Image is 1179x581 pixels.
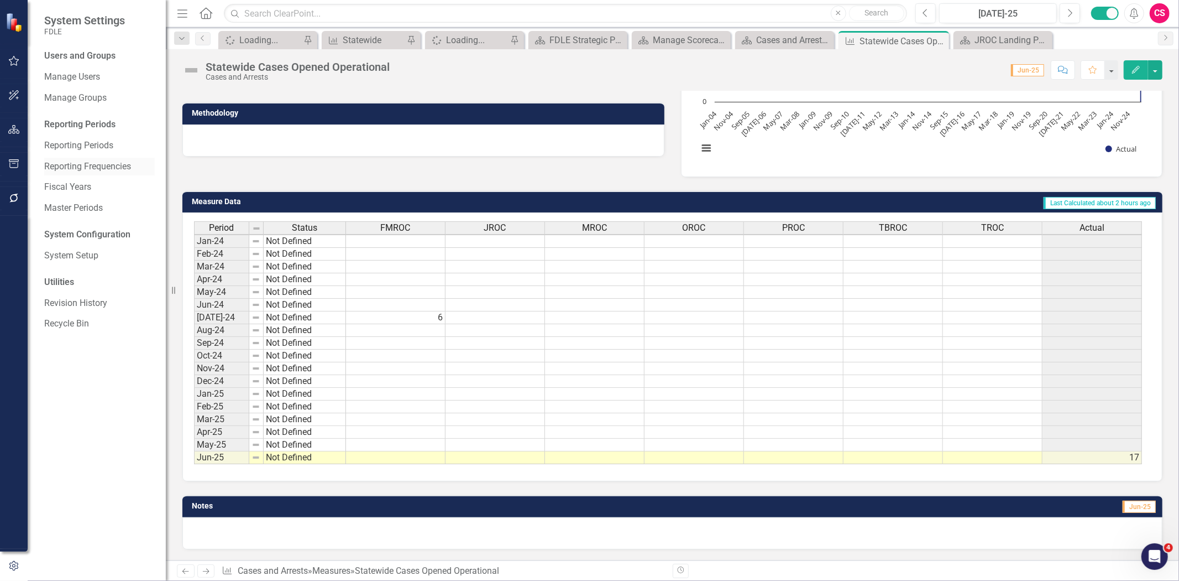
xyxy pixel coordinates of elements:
td: Not Defined [264,324,346,337]
img: 8DAGhfEEPCf229AAAAAElFTkSuQmCC [252,224,261,233]
text: Sep-05 [729,109,751,132]
div: Users and Groups [44,50,155,63]
a: Loading... [428,33,507,47]
text: Sep-20 [1026,109,1049,132]
text: Actual [1116,144,1136,154]
div: FDLE Strategic Plan [549,33,625,47]
td: Not Defined [264,439,346,452]
span: Jun-25 [1011,64,1044,76]
td: Not Defined [264,273,346,286]
td: Not Defined [264,413,346,426]
text: [DATE]-16 [937,109,966,138]
td: Not Defined [264,312,346,324]
img: Not Defined [182,61,200,79]
img: 8DAGhfEEPCf229AAAAAElFTkSuQmCC [251,250,260,258]
td: Not Defined [264,426,346,439]
span: OROC [683,223,706,233]
img: 8DAGhfEEPCf229AAAAAElFTkSuQmCC [251,300,260,309]
td: Not Defined [264,337,346,350]
td: Not Defined [264,235,346,248]
img: 8DAGhfEEPCf229AAAAAElFTkSuQmCC [251,351,260,360]
td: Not Defined [264,299,346,312]
img: 8DAGhfEEPCf229AAAAAElFTkSuQmCC [251,262,260,271]
td: Not Defined [264,375,346,388]
td: May-24 [194,286,249,299]
td: Not Defined [264,350,346,362]
text: [DATE]-11 [838,109,867,138]
span: PROC [782,223,805,233]
td: Not Defined [264,286,346,299]
span: 4 [1164,543,1173,552]
a: Fiscal Years [44,181,155,194]
a: Cases and Arrests [238,566,308,576]
iframe: Intercom live chat [1141,543,1168,570]
td: Jan-24 [194,235,249,248]
img: 8DAGhfEEPCf229AAAAAElFTkSuQmCC [251,453,260,462]
small: FDLE [44,27,125,36]
img: 8DAGhfEEPCf229AAAAAElFTkSuQmCC [251,415,260,424]
td: Feb-25 [194,401,249,413]
div: Cases and Arrests Dashboard [756,33,831,47]
td: Jun-25 [194,452,249,464]
span: FMROC [381,223,411,233]
span: TBROC [879,223,907,233]
text: Jan-24 [1093,108,1115,131]
a: Manage Scorecards [635,33,728,47]
img: 8DAGhfEEPCf229AAAAAElFTkSuQmCC [251,237,260,246]
text: [DATE]-06 [738,109,768,138]
td: 17 [1042,452,1142,464]
td: Apr-25 [194,426,249,439]
a: System Setup [44,250,155,262]
td: 6 [346,312,446,324]
text: Jan-04 [696,108,719,131]
div: Reporting Periods [44,118,155,131]
td: Jan-25 [194,388,249,401]
text: Nov-09 [811,109,834,132]
div: Statewide [343,33,404,47]
a: Revision History [44,297,155,310]
td: Feb-24 [194,248,249,261]
div: Manage Scorecards [653,33,728,47]
text: [DATE]-21 [1036,109,1066,138]
div: Statewide Cases Opened Operational [206,61,390,73]
td: May-25 [194,439,249,452]
td: Aug-24 [194,324,249,337]
text: May-07 [761,109,784,133]
img: 8DAGhfEEPCf229AAAAAElFTkSuQmCC [251,275,260,284]
td: Not Defined [264,388,346,401]
text: Jan-19 [994,109,1016,131]
td: Mar-24 [194,261,249,273]
button: Show Actual [1105,144,1136,154]
text: Nov-14 [910,108,934,132]
span: JROC [484,223,506,233]
span: Actual [1080,223,1104,233]
td: Dec-24 [194,375,249,388]
td: Oct-24 [194,350,249,362]
text: Jan-09 [796,109,818,131]
td: Apr-24 [194,273,249,286]
h3: Measure Data [192,198,484,206]
img: 8DAGhfEEPCf229AAAAAElFTkSuQmCC [251,326,260,335]
text: Mar-18 [976,109,999,132]
td: Nov-24 [194,362,249,375]
div: » » [222,565,664,578]
span: Period [209,223,234,233]
div: Loading... [239,33,301,47]
button: Search [849,6,904,21]
a: Statewide [324,33,404,47]
td: Not Defined [264,261,346,273]
td: Not Defined [264,452,346,464]
button: View chart menu, Chart [698,140,714,155]
text: May-12 [860,109,884,133]
a: Manage Users [44,71,155,84]
span: Search [864,8,888,17]
div: Statewide Cases Opened Operational [355,566,499,576]
img: 8DAGhfEEPCf229AAAAAElFTkSuQmCC [251,377,260,386]
h3: Notes [192,502,558,510]
text: Nov-24 [1108,108,1132,132]
a: Reporting Frequencies [44,160,155,173]
span: TROC [981,223,1004,233]
td: Mar-25 [194,413,249,426]
td: Jun-24 [194,299,249,312]
a: Master Periods [44,202,155,215]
